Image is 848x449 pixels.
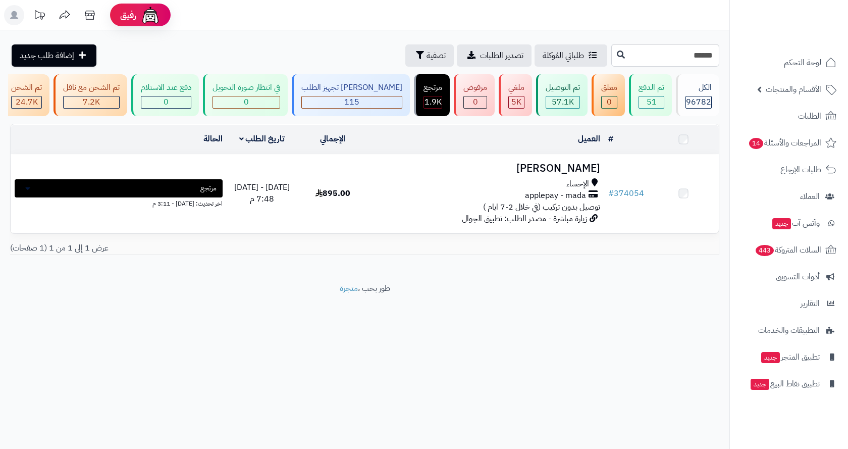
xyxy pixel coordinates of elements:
[578,133,600,145] a: العميل
[20,49,74,62] span: إضافة طلب جديد
[601,82,617,93] div: معلق
[423,82,442,93] div: مرتجع
[315,187,350,199] span: 895.00
[480,49,523,62] span: تصدير الطلبات
[736,104,842,128] a: الطلبات
[647,96,657,108] span: 51
[639,96,664,108] div: 51
[452,74,497,116] a: مرفوض 0
[736,51,842,75] a: لوحة التحكم
[674,74,721,116] a: الكل96782
[3,242,365,254] div: عرض 1 إلى 1 من 1 (1 صفحات)
[373,163,600,174] h3: [PERSON_NAME]
[535,44,607,67] a: طلباتي المُوكلة
[234,181,290,205] span: [DATE] - [DATE] 7:48 م
[320,133,345,145] a: الإجمالي
[543,49,584,62] span: طلباتي المُوكلة
[607,96,612,108] span: 0
[534,74,590,116] a: تم التوصيل 57.1K
[750,377,820,391] span: تطبيق نقاط البيع
[686,96,711,108] span: 96782
[590,74,627,116] a: معلق 0
[51,74,129,116] a: تم الشحن مع ناقل 7.2K
[755,243,821,257] span: السلات المتروكة
[546,82,580,93] div: تم التوصيل
[749,138,764,149] span: 14
[552,96,574,108] span: 57.1K
[11,82,42,93] div: تم الشحن
[425,96,442,108] span: 1.9K
[736,318,842,342] a: التطبيقات والخدمات
[15,197,223,208] div: اخر تحديث: [DATE] - 3:11 م
[776,270,820,284] span: أدوات التسويق
[736,184,842,209] a: العملاء
[751,379,769,390] span: جديد
[779,23,838,44] img: logo-2.png
[290,74,412,116] a: [PERSON_NAME] تجهيز الطلب 115
[639,82,664,93] div: تم الدفع
[344,96,359,108] span: 115
[736,131,842,155] a: المراجعات والأسئلة14
[64,96,119,108] div: 7222
[771,216,820,230] span: وآتس آب
[509,96,524,108] div: 4999
[340,282,358,294] a: متجرة
[736,265,842,289] a: أدوات التسويق
[473,96,478,108] span: 0
[140,5,161,25] img: ai-face.png
[780,163,821,177] span: طلبات الإرجاع
[736,158,842,182] a: طلبات الإرجاع
[602,96,617,108] div: 0
[608,187,614,199] span: #
[164,96,169,108] span: 0
[463,82,487,93] div: مرفوض
[608,187,644,199] a: #374054
[129,74,201,116] a: دفع عند الاستلام 0
[63,82,120,93] div: تم الشحن مع ناقل
[685,82,712,93] div: الكل
[27,5,52,28] a: تحديثات المنصة
[798,109,821,123] span: الطلبات
[627,74,674,116] a: تم الدفع 51
[203,133,223,145] a: الحالة
[508,82,524,93] div: ملغي
[608,133,613,145] a: #
[201,74,290,116] a: في انتظار صورة التحويل 0
[83,96,100,108] span: 7.2K
[736,345,842,369] a: تطبيق المتجرجديد
[141,96,191,108] div: 0
[566,178,589,190] span: الإحساء
[141,82,191,93] div: دفع عند الاستلام
[301,82,402,93] div: [PERSON_NAME] تجهيز الطلب
[546,96,579,108] div: 57074
[748,136,821,150] span: المراجعات والأسئلة
[760,350,820,364] span: تطبيق المتجر
[464,96,487,108] div: 0
[213,96,280,108] div: 0
[800,189,820,204] span: العملاء
[457,44,532,67] a: تصدير الطلبات
[12,44,96,67] a: إضافة طلب جديد
[200,183,217,193] span: مرتجع
[405,44,454,67] button: تصفية
[784,56,821,70] span: لوحة التحكم
[736,291,842,316] a: التقارير
[120,9,136,21] span: رفيق
[239,133,285,145] a: تاريخ الطلب
[758,323,820,337] span: التطبيقات والخدمات
[483,201,600,213] span: توصيل بدون تركيب (في خلال 2-7 ايام )
[736,238,842,262] a: السلات المتروكة443
[497,74,534,116] a: ملغي 5K
[424,96,442,108] div: 1850
[755,245,774,257] span: 443
[462,213,587,225] span: زيارة مباشرة - مصدر الطلب: تطبيق الجوال
[766,82,821,96] span: الأقسام والمنتجات
[244,96,249,108] span: 0
[801,296,820,311] span: التقارير
[16,96,38,108] span: 24.7K
[12,96,41,108] div: 24722
[736,372,842,396] a: تطبيق نقاط البيعجديد
[302,96,402,108] div: 115
[427,49,446,62] span: تصفية
[772,218,791,229] span: جديد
